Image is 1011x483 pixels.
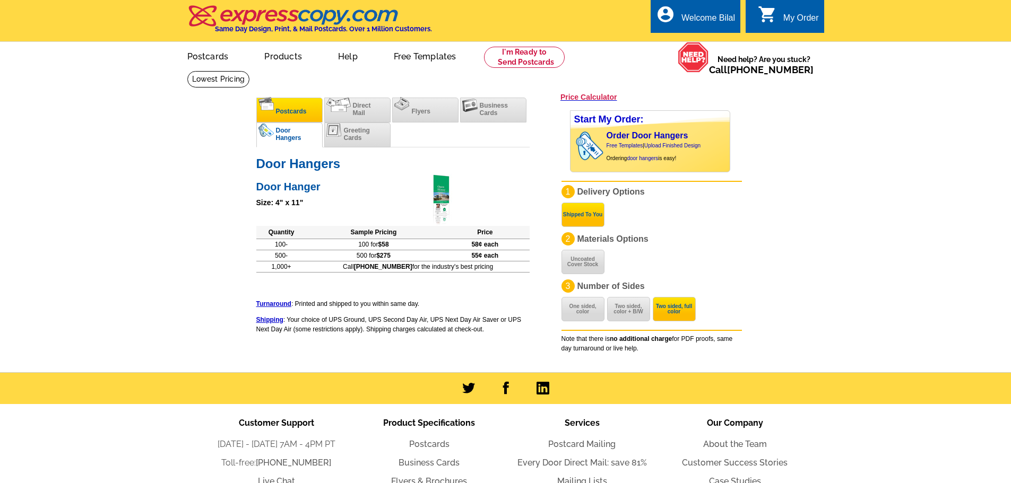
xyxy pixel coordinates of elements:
span: 58¢ each [471,241,498,248]
a: Business Cards [399,458,460,468]
span: Business Cards [480,102,508,117]
div: Note that there is for PDF proofs, same day turnaround or live help. [561,330,742,353]
span: Materials Options [577,234,649,243]
th: Quantity [256,226,307,239]
td: 100- [256,239,307,250]
a: Help [321,43,375,68]
img: doorhangers_c.png [258,124,274,137]
span: Services [565,418,600,428]
td: 100 for [307,239,440,250]
a: door hangers [627,155,658,161]
td: 500- [256,250,307,261]
li: [DATE] - [DATE] 7AM - 4PM PT [200,438,353,451]
h2: Door Hanger [256,178,530,193]
span: Need help? Are you stuck? [709,54,819,75]
td: 1,000+ [256,261,307,272]
span: Product Specifications [383,418,475,428]
a: Price Calculator [560,92,617,102]
img: background image for door hangers arrow [571,128,579,163]
span: Number of Sides [577,282,645,291]
td: 500 for [307,250,440,261]
span: $275 [376,252,391,259]
a: Turnaround [256,300,291,308]
p: : Your choice of UPS Ground, UPS Second Day Air, UPS Next Day Air Saver or UPS Next Day Air (some... [256,315,530,334]
div: 1 [561,185,575,198]
span: Our Company [707,418,763,428]
i: account_circle [656,5,675,24]
span: Call [709,64,814,75]
div: Start My Order: [571,111,730,128]
button: Two sided, full color [653,297,696,321]
span: $58 [378,241,389,248]
div: 2 [561,232,575,245]
div: Size: 4" x 11" [256,197,530,208]
button: Shipped To You [561,203,604,227]
th: Sample Pricing [307,226,440,239]
a: [PHONE_NUMBER] [256,458,331,468]
img: flyers.png [394,97,410,110]
img: help [678,42,709,73]
div: Welcome Bilal [681,13,735,28]
button: Two sided, color + B/W [607,297,650,321]
span: Postcards [276,108,307,115]
img: greetingcards.png [326,124,342,137]
a: Shipping [256,316,283,323]
a: Products [247,43,319,68]
span: Delivery Options [577,187,645,196]
a: Same Day Design, Print, & Mail Postcards. Over 1 Million Customers. [187,13,432,33]
b: [PHONE_NUMBER] [354,263,412,270]
button: One sided, color [561,297,604,321]
img: directmail.png [326,98,351,112]
a: [PHONE_NUMBER] [727,64,814,75]
img: postcards.png [258,97,274,110]
b: no additional charge [610,335,672,343]
span: | Ordering is easy! [607,143,701,161]
li: Toll-free: [200,456,353,469]
a: Postcards [170,43,246,68]
a: Order Door Hangers [607,131,688,140]
td: Call for the industry's best pricing [307,261,530,272]
a: Every Door Direct Mail: save 81% [517,458,647,468]
a: Postcards [409,439,450,449]
a: Upload Finished Design [644,143,701,148]
span: 55¢ each [471,252,498,259]
span: Flyers [412,108,430,115]
a: About the Team [703,439,767,449]
a: Free Templates [377,43,473,68]
img: door hanger swinging on a residential doorknob [573,128,611,163]
span: Door Hangers [276,127,301,142]
span: Greeting Cards [344,127,370,142]
button: Uncoated Cover Stock [561,250,604,274]
h4: Same Day Design, Print, & Mail Postcards. Over 1 Million Customers. [215,25,432,33]
img: businesscards.png [462,99,478,112]
a: Postcard Mailing [548,439,616,449]
div: 3 [561,279,575,293]
p: : Printed and shipped to you within same day. [256,299,530,309]
div: My Order [783,13,819,28]
span: Customer Support [239,418,314,428]
h1: Door Hangers [256,158,530,169]
span: Direct Mail [353,102,371,117]
a: shopping_cart My Order [758,12,819,25]
th: Price [440,226,529,239]
i: shopping_cart [758,5,777,24]
a: Free Templates [607,143,643,148]
a: Customer Success Stories [682,458,788,468]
